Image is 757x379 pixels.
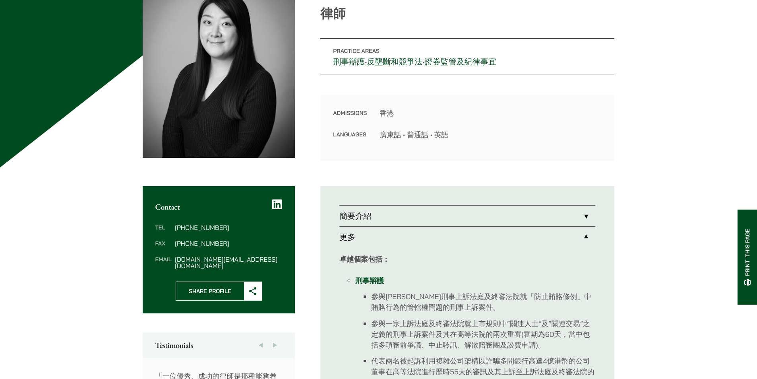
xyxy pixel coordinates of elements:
[371,318,595,350] li: 參與一宗上訴法庭及終審法院就上市規則中“關連人士”及“關連交易”之定義的刑事上訴案件及其在高等法院的兩次重審(審期為60天，當中包括多項審前爭議、中止聆訊、解散陪審團及訟費申請)。
[339,227,595,247] a: 更多
[333,129,367,140] dt: Languages
[379,129,602,140] dd: 廣東話 • 普通話 • 英語
[367,56,423,67] a: 反壟斷和競爭法
[155,240,172,256] dt: Fax
[176,282,244,300] span: Share Profile
[272,199,282,210] a: LinkedIn
[320,6,614,21] p: 律師
[175,256,282,269] dd: [DOMAIN_NAME][EMAIL_ADDRESS][DOMAIN_NAME]
[155,256,172,269] dt: Email
[320,38,614,74] p: • •
[254,332,268,358] button: Previous
[176,282,262,301] button: Share Profile
[339,255,389,264] strong: 卓越個案包括：
[333,56,365,67] a: 刑事辯護
[175,224,282,231] dd: [PHONE_NUMBER]
[268,332,282,358] button: Next
[333,108,367,129] dt: Admissions
[155,202,283,212] h2: Contact
[379,108,602,119] dd: 香港
[339,206,595,226] a: 簡要介紹
[355,276,384,285] a: 刑事辯護
[333,47,379,54] span: Practice Areas
[155,224,172,240] dt: Tel
[175,240,282,247] dd: [PHONE_NUMBER]
[371,291,595,313] li: 參與[PERSON_NAME]刑事上訴法庭及終審法院就「防止賄賂條例」中賄賂行為的管轄權問題的刑事上訴案件。
[155,340,283,350] h2: Testimonials
[425,56,496,67] a: 證券監管及紀律事宜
